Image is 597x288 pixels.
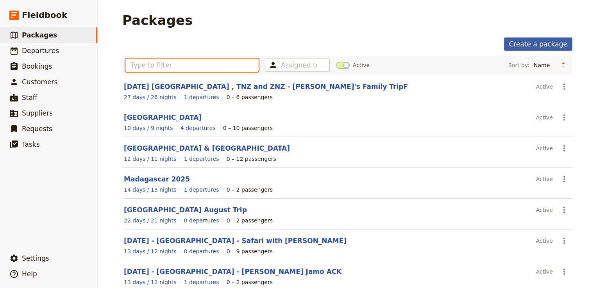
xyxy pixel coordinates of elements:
span: 14 days / 13 nights [124,187,177,193]
span: Suppliers [22,109,53,117]
input: Assigned to [281,60,317,70]
a: View the departures for this package [184,186,219,194]
div: Active [536,80,553,93]
span: Tasks [22,140,40,148]
div: Active [536,203,553,217]
div: 0 – 2 passengers [227,278,273,286]
a: View the itinerary for this package [124,186,177,194]
a: View the itinerary for this package [124,217,177,224]
div: Active [536,172,553,186]
a: [GEOGRAPHIC_DATA] & [GEOGRAPHIC_DATA] [124,144,290,152]
a: View the itinerary for this package [124,247,177,255]
button: Actions [558,234,571,247]
span: Fieldbook [22,9,67,21]
a: View the departures for this package [184,93,219,101]
div: Active [536,234,553,247]
span: 27 days / 26 nights [124,94,177,100]
a: View the departures for this package [184,155,219,163]
a: View the departures for this package [184,278,219,286]
a: [DATE] - [GEOGRAPHIC_DATA] - Safari with [PERSON_NAME] [124,237,347,245]
span: Active [353,61,370,69]
span: 22 days / 21 nights [124,217,177,224]
div: 0 – 10 passengers [223,124,273,132]
div: Active [536,111,553,124]
h1: Packages [122,12,193,28]
div: 0 – 12 passengers [227,155,276,163]
button: Actions [558,111,571,124]
span: 12 days / 11 nights [124,156,177,162]
div: 0 – 6 passengers [227,93,273,101]
select: Sort by: [530,59,558,71]
button: Actions [558,265,571,278]
span: Bookings [22,62,52,70]
span: 13 days / 12 nights [124,279,177,285]
a: View the itinerary for this package [124,278,177,286]
button: Change sort direction [558,59,569,71]
span: 13 days / 12 nights [124,248,177,254]
span: Settings [22,254,49,262]
div: 0 – 2 passengers [227,217,273,224]
span: Requests [22,125,52,133]
span: Help [22,270,37,278]
a: [DATE] - [GEOGRAPHIC_DATA] - [PERSON_NAME] Jamo ACK [124,268,341,276]
button: Actions [558,80,571,93]
a: View the departures for this package [184,217,219,224]
a: View the departures for this package [184,247,219,255]
a: [GEOGRAPHIC_DATA] [124,114,202,121]
a: View the itinerary for this package [124,93,177,101]
a: View the itinerary for this package [124,124,173,132]
a: View the itinerary for this package [124,155,177,163]
a: [GEOGRAPHIC_DATA] August Trip [124,206,247,214]
div: 0 – 2 passengers [227,186,273,194]
a: View the departures for this package [181,124,216,132]
div: Active [536,265,553,278]
span: Staff [22,94,38,101]
span: Departures [22,47,59,55]
button: Actions [558,142,571,155]
div: 0 – 9 passengers [227,247,273,255]
a: [DATE] [GEOGRAPHIC_DATA] , TNZ and ZNZ - [PERSON_NAME]'s Family TripF [124,83,408,91]
div: Active [536,142,553,155]
input: Type to filter [125,59,259,72]
button: Actions [558,172,571,186]
a: Madagascar 2025 [124,175,190,183]
span: Sort by: [508,61,529,69]
span: Customers [22,78,57,86]
button: Actions [558,203,571,217]
a: Create a package [504,37,572,51]
span: 10 days / 9 nights [124,125,173,131]
span: Packages [22,31,57,39]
